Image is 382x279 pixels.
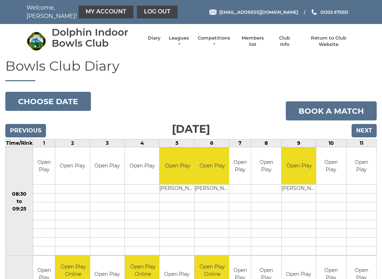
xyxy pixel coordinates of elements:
input: Next [352,124,377,137]
a: Diary [148,35,161,41]
td: Open Play [90,147,125,184]
td: 11 [346,139,377,147]
td: Open Play [160,147,195,184]
a: Book a match [286,101,377,120]
td: 5 [160,139,194,147]
img: Email [209,10,216,15]
td: Open Play [33,147,55,184]
td: [PERSON_NAME] [195,184,230,193]
td: Open Play [316,147,346,184]
a: Phone us 01202 675551 [311,9,348,16]
a: My Account [79,6,133,18]
td: Time/Rink [6,139,33,147]
img: Phone us [312,9,317,15]
td: 3 [90,139,125,147]
td: Open Play [55,147,89,184]
a: Email [EMAIL_ADDRESS][DOMAIN_NAME] [209,9,298,16]
td: 8 [251,139,281,147]
td: 10 [316,139,346,147]
input: Previous [5,124,46,137]
a: Return to Club Website [302,35,355,48]
button: Choose date [5,92,91,111]
span: 01202 675551 [320,9,348,14]
a: Members list [238,35,267,48]
nav: Welcome, [PERSON_NAME]! [27,4,157,20]
td: Open Play [282,147,317,184]
h1: Bowls Club Diary [5,59,377,82]
td: Open Play [195,147,230,184]
td: [PERSON_NAME] [160,184,195,193]
td: 08:30 to 09:25 [6,147,33,256]
td: 4 [125,139,160,147]
td: 7 [229,139,251,147]
img: Dolphin Indoor Bowls Club [27,31,46,51]
td: Open Play [229,147,251,184]
span: [EMAIL_ADDRESS][DOMAIN_NAME] [219,9,298,14]
a: Club Info [274,35,295,48]
a: Leagues [168,35,190,48]
td: Open Play [125,147,159,184]
td: 6 [194,139,229,147]
div: Dolphin Indoor Bowls Club [52,27,141,49]
a: Log out [137,6,178,18]
a: Competitions [197,35,231,48]
td: 9 [281,139,316,147]
td: [PERSON_NAME] [282,184,317,193]
td: 1 [33,139,55,147]
td: Open Play [347,147,377,184]
td: 2 [55,139,90,147]
td: Open Play [251,147,281,184]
